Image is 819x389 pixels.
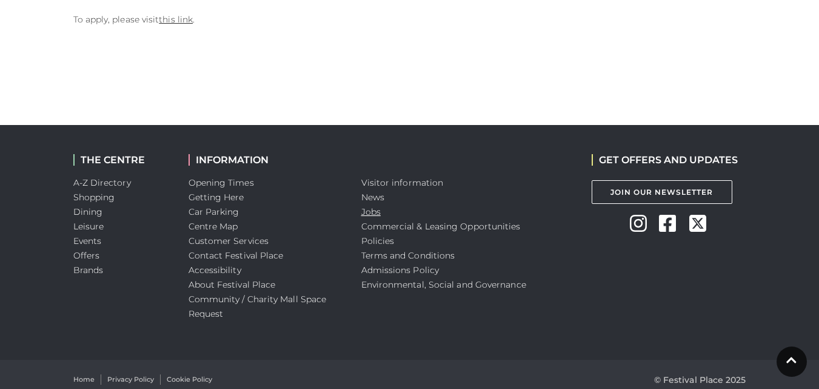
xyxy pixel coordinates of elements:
a: Environmental, Social and Governance [361,279,526,290]
a: Community / Charity Mall Space Request [189,294,327,319]
a: Car Parking [189,206,239,217]
a: News [361,192,384,203]
h2: GET OFFERS AND UPDATES [592,154,738,166]
a: Shopping [73,192,115,203]
a: Customer Services [189,235,269,246]
a: Privacy Policy [107,374,154,385]
a: Visitor information [361,177,444,188]
a: Accessibility [189,265,241,276]
p: © Festival Place 2025 [654,373,746,387]
a: Dining [73,206,103,217]
a: Home [73,374,95,385]
a: About Festival Place [189,279,276,290]
a: Brands [73,265,104,276]
a: Events [73,235,102,246]
p: To apply, please visit . [73,12,516,27]
a: Getting Here [189,192,244,203]
a: Centre Map [189,221,238,232]
a: A-Z Directory [73,177,131,188]
a: Leisure [73,221,104,232]
a: Contact Festival Place [189,250,284,261]
a: Jobs [361,206,381,217]
a: Admissions Policy [361,265,440,276]
a: Cookie Policy [167,374,212,385]
h2: THE CENTRE [73,154,170,166]
a: Terms and Conditions [361,250,455,261]
a: Join Our Newsletter [592,180,732,204]
h2: INFORMATION [189,154,343,166]
a: Opening Times [189,177,254,188]
a: this link [159,14,193,25]
a: Commercial & Leasing Opportunities [361,221,521,232]
a: Policies [361,235,395,246]
a: Offers [73,250,100,261]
